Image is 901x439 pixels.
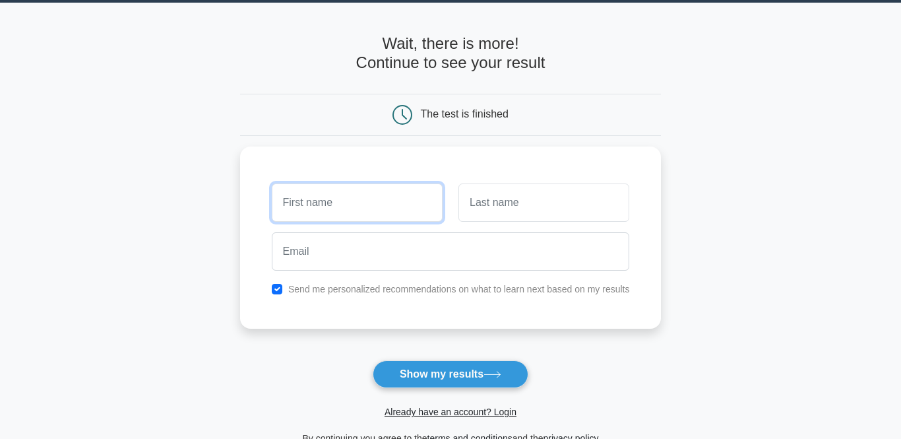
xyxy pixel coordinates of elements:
[373,360,528,388] button: Show my results
[458,184,629,222] input: Last name
[272,184,443,222] input: First name
[272,232,630,271] input: Email
[288,284,630,294] label: Send me personalized recommendations on what to learn next based on my results
[385,407,516,417] a: Already have an account? Login
[240,34,662,73] h4: Wait, there is more! Continue to see your result
[421,108,509,119] div: The test is finished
